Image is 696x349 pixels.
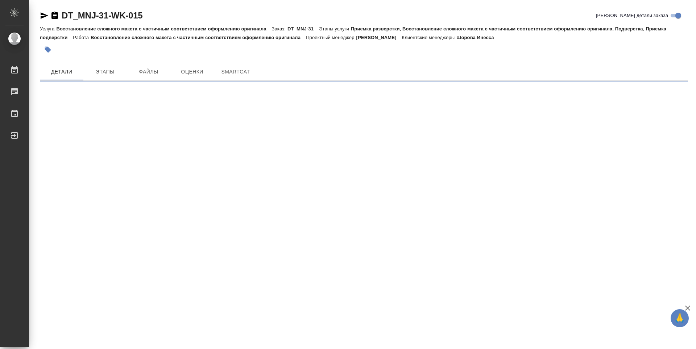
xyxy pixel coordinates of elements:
p: Восстановление сложного макета с частичным соответствием оформлению оригинала [91,35,306,40]
p: Услуга [40,26,56,31]
p: Заказ: [272,26,287,31]
button: Скопировать ссылку [50,11,59,20]
p: Восстановление сложного макета с частичным соответствием оформлению оригинала [56,26,272,31]
p: Проектный менеджер [306,35,356,40]
button: Скопировать ссылку для ЯМессенджера [40,11,49,20]
span: [PERSON_NAME] детали заказа [596,12,668,19]
span: 🙏 [674,311,686,326]
p: Клиентские менеджеры [402,35,456,40]
button: 🙏 [671,309,689,327]
span: Оценки [175,67,210,76]
p: Приемка разверстки, Восстановление сложного макета с частичным соответствием оформлению оригинала... [40,26,666,40]
p: Работа [73,35,91,40]
p: Шорова Инесса [456,35,499,40]
p: [PERSON_NAME] [356,35,402,40]
a: DT_MNJ-31-WK-015 [62,10,143,20]
p: Этапы услуги [319,26,351,31]
span: SmartCat [218,67,253,76]
span: Этапы [88,67,123,76]
p: DT_MNJ-31 [287,26,319,31]
button: Добавить тэг [40,42,56,58]
span: Детали [44,67,79,76]
span: Файлы [131,67,166,76]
